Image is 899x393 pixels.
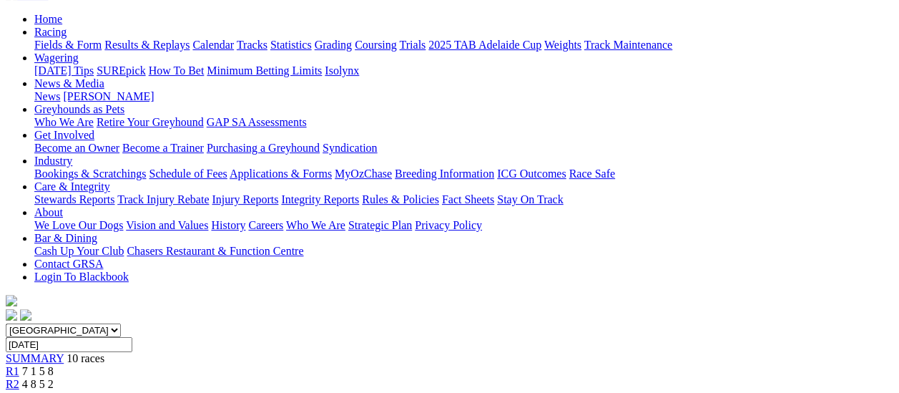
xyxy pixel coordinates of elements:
a: Bookings & Scratchings [34,168,146,180]
a: Race Safe [569,168,614,180]
img: twitter.svg [20,309,31,321]
img: facebook.svg [6,309,17,321]
a: R1 [6,365,19,377]
input: Select date [6,337,132,352]
span: 7 1 5 8 [22,365,54,377]
a: Become an Owner [34,142,119,154]
a: ICG Outcomes [497,168,566,180]
a: How To Bet [149,64,205,77]
a: Privacy Policy [415,219,482,231]
span: 4 8 5 2 [22,378,54,390]
a: Strategic Plan [348,219,412,231]
a: Statistics [270,39,312,51]
a: 2025 TAB Adelaide Cup [428,39,541,51]
a: Chasers Restaurant & Function Centre [127,245,303,257]
div: Bar & Dining [34,245,893,258]
a: Coursing [355,39,397,51]
a: Cash Up Your Club [34,245,124,257]
a: GAP SA Assessments [207,116,307,128]
a: Applications & Forms [230,168,332,180]
div: Care & Integrity [34,193,893,206]
a: Fact Sheets [442,193,494,205]
a: Injury Reports [212,193,278,205]
a: Careers [248,219,283,231]
a: History [211,219,245,231]
a: Who We Are [286,219,345,231]
a: News [34,90,60,102]
a: Trials [399,39,426,51]
a: Stay On Track [497,193,563,205]
span: 10 races [67,352,104,364]
div: About [34,219,893,232]
a: Become a Trainer [122,142,204,154]
div: Racing [34,39,893,52]
a: Login To Blackbook [34,271,129,283]
a: Racing [34,26,67,38]
a: Track Maintenance [584,39,672,51]
a: Purchasing a Greyhound [207,142,320,154]
a: Schedule of Fees [149,168,227,180]
a: Results & Replays [104,39,190,51]
a: Minimum Betting Limits [207,64,322,77]
a: About [34,206,63,218]
a: Integrity Reports [281,193,359,205]
div: News & Media [34,90,893,103]
a: We Love Our Dogs [34,219,123,231]
a: Wagering [34,52,79,64]
div: Wagering [34,64,893,77]
a: Home [34,13,62,25]
a: Vision and Values [126,219,208,231]
div: Get Involved [34,142,893,155]
a: Care & Integrity [34,180,110,193]
a: Rules & Policies [362,193,439,205]
a: Isolynx [325,64,359,77]
a: Stewards Reports [34,193,114,205]
a: Contact GRSA [34,258,103,270]
a: SUMMARY [6,352,64,364]
a: Grading [315,39,352,51]
a: Track Injury Rebate [117,193,209,205]
div: Greyhounds as Pets [34,116,893,129]
a: Who We Are [34,116,94,128]
a: Calendar [192,39,234,51]
img: logo-grsa-white.png [6,295,17,306]
a: Weights [544,39,581,51]
a: Retire Your Greyhound [97,116,204,128]
a: R2 [6,378,19,390]
a: [DATE] Tips [34,64,94,77]
a: Greyhounds as Pets [34,103,124,115]
a: Get Involved [34,129,94,141]
a: Fields & Form [34,39,102,51]
div: Industry [34,168,893,180]
a: News & Media [34,77,104,89]
a: Syndication [323,142,377,154]
a: Tracks [237,39,267,51]
a: Bar & Dining [34,232,97,244]
a: SUREpick [97,64,145,77]
a: Breeding Information [395,168,494,180]
a: MyOzChase [335,168,392,180]
a: [PERSON_NAME] [63,90,154,102]
a: Industry [34,155,72,167]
